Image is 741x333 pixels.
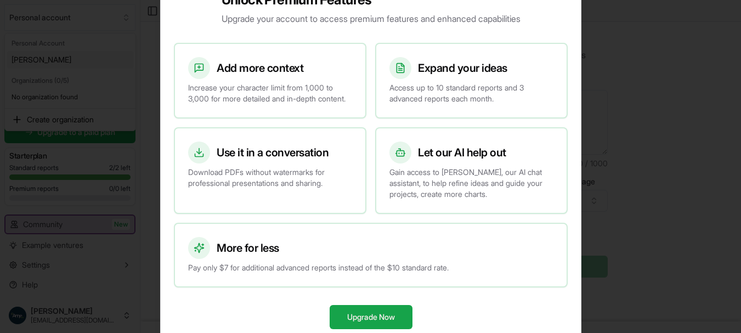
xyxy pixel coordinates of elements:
p: Access up to 10 standard reports and 3 advanced reports each month. [389,82,553,104]
h3: Add more context [217,60,303,76]
p: Upgrade your account to access premium features and enhanced capabilities [221,12,520,25]
h3: Expand your ideas [418,60,507,76]
p: Increase your character limit from 1,000 to 3,000 for more detailed and in-depth content. [188,82,352,104]
p: Download PDFs without watermarks for professional presentations and sharing. [188,167,352,189]
h3: Let our AI help out [418,145,506,160]
button: Upgrade Now [329,305,412,329]
p: Pay only $7 for additional advanced reports instead of the $10 standard rate. [188,262,553,273]
p: Gain access to [PERSON_NAME], our AI chat assistant, to help refine ideas and guide your projects... [389,167,553,200]
h3: More for less [217,240,279,256]
h3: Use it in a conversation [217,145,329,160]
